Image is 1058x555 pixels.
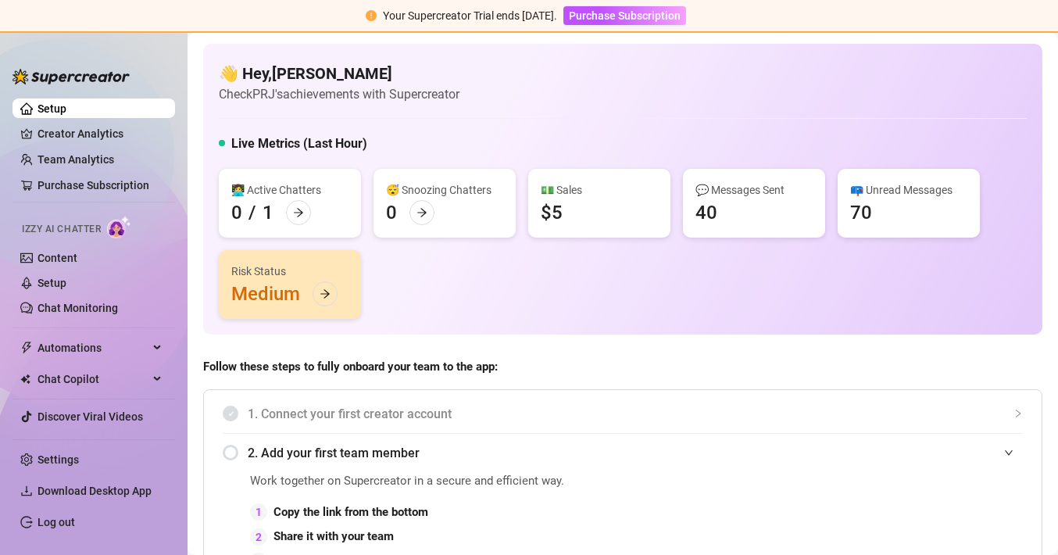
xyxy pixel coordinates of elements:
[38,302,118,314] a: Chat Monitoring
[250,528,267,546] div: 2
[223,434,1023,472] div: 2. Add your first team member
[107,216,131,238] img: AI Chatter
[38,485,152,497] span: Download Desktop App
[20,374,30,385] img: Chat Copilot
[850,181,967,199] div: 📪 Unread Messages
[695,181,813,199] div: 💬 Messages Sent
[231,181,348,199] div: 👩‍💻 Active Chatters
[250,503,267,521] div: 1
[1004,448,1013,457] span: expanded
[38,516,75,528] a: Log out
[386,200,397,225] div: 0
[231,134,367,153] h5: Live Metrics (Last Hour)
[38,410,143,423] a: Discover Viral Videos
[386,181,503,199] div: 😴 Snoozing Chatters
[13,69,130,84] img: logo-BBDzfeDw.svg
[38,179,149,192] a: Purchase Subscription
[366,10,377,21] span: exclamation-circle
[416,207,427,218] span: arrow-right
[695,200,717,225] div: 40
[219,63,459,84] h4: 👋 Hey, [PERSON_NAME]
[293,207,304,218] span: arrow-right
[850,200,872,225] div: 70
[38,367,148,392] span: Chat Copilot
[38,252,77,264] a: Content
[563,6,686,25] button: Purchase Subscription
[38,277,66,289] a: Setup
[320,288,331,299] span: arrow-right
[273,529,394,543] strong: Share it with your team
[38,121,163,146] a: Creator Analytics
[1005,502,1042,539] iframe: Intercom live chat
[263,200,273,225] div: 1
[22,222,101,237] span: Izzy AI Chatter
[223,395,1023,433] div: 1. Connect your first creator account
[383,9,557,22] span: Your Supercreator Trial ends [DATE].
[563,9,686,22] a: Purchase Subscription
[203,360,498,374] strong: Follow these steps to fully onboard your team to the app:
[38,102,66,115] a: Setup
[219,84,459,104] article: Check PRJ's achievements with Supercreator
[541,200,563,225] div: $5
[569,9,681,22] span: Purchase Subscription
[250,472,671,491] span: Work together on Supercreator in a secure and efficient way.
[38,153,114,166] a: Team Analytics
[273,505,428,519] strong: Copy the link from the bottom
[38,453,79,466] a: Settings
[248,443,1023,463] span: 2. Add your first team member
[20,342,33,354] span: thunderbolt
[231,200,242,225] div: 0
[248,404,1023,424] span: 1. Connect your first creator account
[20,485,33,497] span: download
[38,335,148,360] span: Automations
[541,181,658,199] div: 💵 Sales
[1013,409,1023,418] span: collapsed
[231,263,348,280] div: Risk Status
